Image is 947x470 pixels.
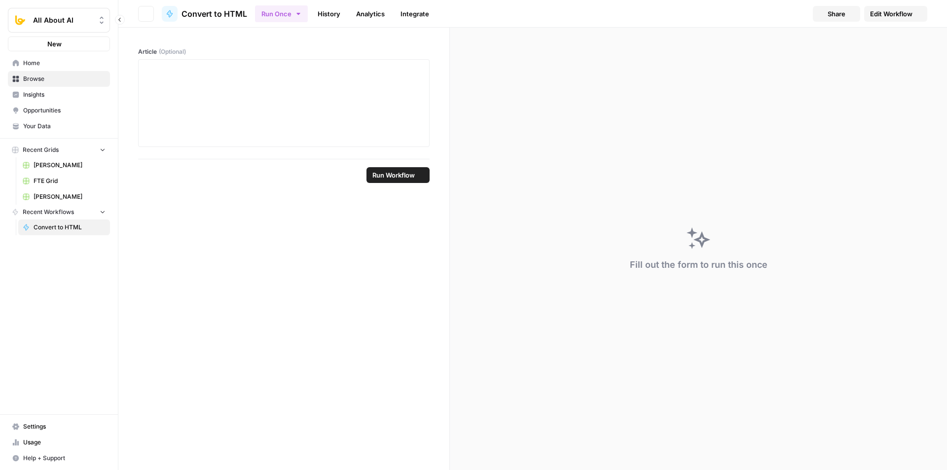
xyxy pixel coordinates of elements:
[138,47,430,56] label: Article
[182,8,247,20] span: Convert to HTML
[8,103,110,118] a: Opportunities
[23,208,74,217] span: Recent Workflows
[8,450,110,466] button: Help + Support
[350,6,391,22] a: Analytics
[23,90,106,99] span: Insights
[159,47,186,56] span: (Optional)
[255,5,308,22] button: Run Once
[366,167,430,183] button: Run Workflow
[23,106,106,115] span: Opportunities
[828,9,845,19] span: Share
[813,6,860,22] button: Share
[34,223,106,232] span: Convert to HTML
[8,143,110,157] button: Recent Grids
[8,36,110,51] button: New
[23,74,106,83] span: Browse
[47,39,62,49] span: New
[23,422,106,431] span: Settings
[18,189,110,205] a: [PERSON_NAME]
[23,145,59,154] span: Recent Grids
[18,157,110,173] a: [PERSON_NAME]
[8,205,110,219] button: Recent Workflows
[8,8,110,33] button: Workspace: All About AI
[11,11,29,29] img: All About AI Logo
[395,6,435,22] a: Integrate
[23,122,106,131] span: Your Data
[162,6,247,22] a: Convert to HTML
[34,177,106,185] span: FTE Grid
[18,219,110,235] a: Convert to HTML
[23,454,106,463] span: Help + Support
[8,118,110,134] a: Your Data
[23,438,106,447] span: Usage
[8,87,110,103] a: Insights
[8,419,110,434] a: Settings
[312,6,346,22] a: History
[34,161,106,170] span: [PERSON_NAME]
[23,59,106,68] span: Home
[630,258,767,272] div: Fill out the form to run this once
[864,6,927,22] a: Edit Workflow
[372,170,415,180] span: Run Workflow
[18,173,110,189] a: FTE Grid
[8,71,110,87] a: Browse
[8,55,110,71] a: Home
[870,9,912,19] span: Edit Workflow
[8,434,110,450] a: Usage
[34,192,106,201] span: [PERSON_NAME]
[33,15,93,25] span: All About AI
